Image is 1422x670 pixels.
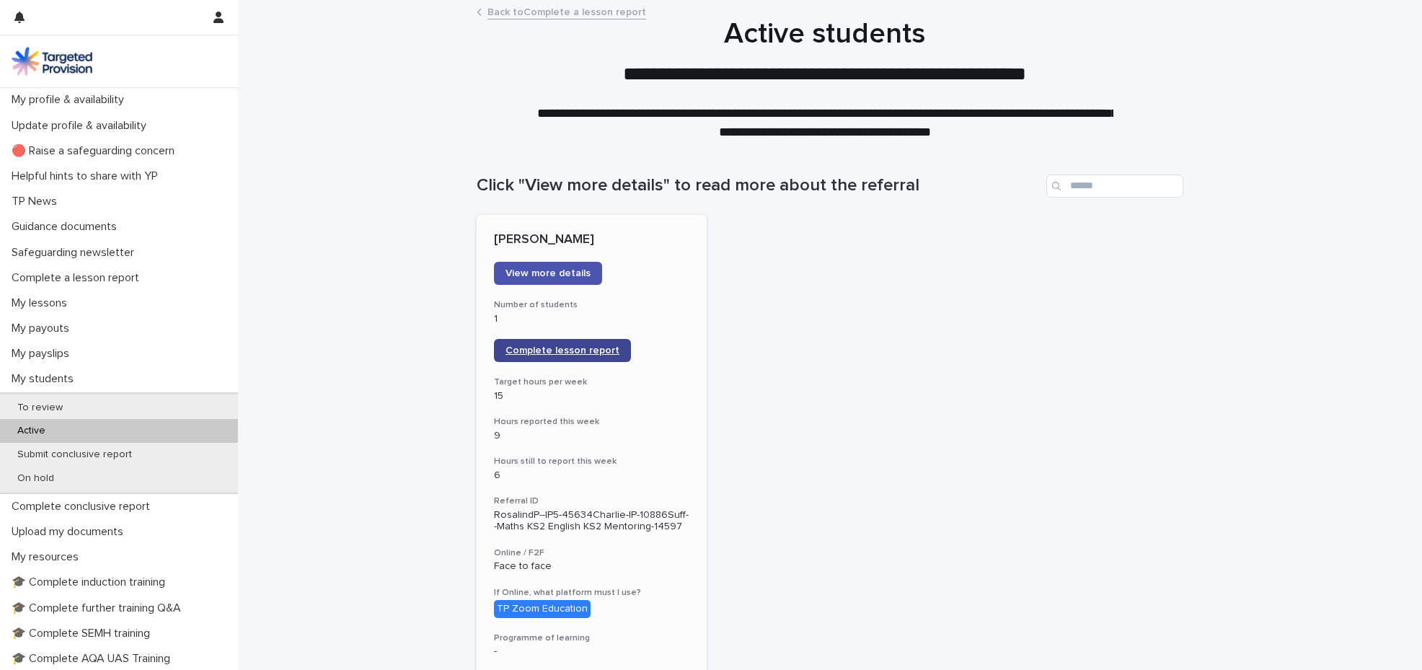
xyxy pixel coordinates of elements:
[6,601,193,615] p: 🎓 Complete further training Q&A
[6,347,81,361] p: My payslips
[6,425,57,437] p: Active
[6,93,136,107] p: My profile & availability
[6,144,186,158] p: 🔴 Raise a safeguarding concern
[494,509,689,534] p: RosalindP--IP5-45634Charlie-IP-10886Suff--Maths KS2 English KS2 Mentoring-14597
[472,17,1178,51] h1: Active students
[494,313,689,325] p: 1
[6,472,66,485] p: On hold
[494,587,689,599] h3: If Online, what platform must I use?
[6,296,79,310] p: My lessons
[6,627,162,640] p: 🎓 Complete SEMH training
[494,645,689,658] p: -
[6,500,162,513] p: Complete conclusive report
[477,175,1041,196] h1: Click "View more details" to read more about the referral
[6,652,182,666] p: 🎓 Complete AQA UAS Training
[494,600,591,618] div: TP Zoom Education
[6,119,158,133] p: Update profile & availability
[494,430,689,442] p: 9
[6,195,69,208] p: TP News
[494,632,689,644] h3: Programme of learning
[6,169,169,183] p: Helpful hints to share with YP
[494,547,689,559] h3: Online / F2F
[494,376,689,388] h3: Target hours per week
[6,550,90,564] p: My resources
[12,47,92,76] img: M5nRWzHhSzIhMunXDL62
[505,345,619,356] span: Complete lesson report
[494,416,689,428] h3: Hours reported this week
[6,402,74,414] p: To review
[6,220,128,234] p: Guidance documents
[494,339,631,362] a: Complete lesson report
[494,560,689,573] p: Face to face
[494,232,689,248] p: [PERSON_NAME]
[6,525,135,539] p: Upload my documents
[6,449,143,461] p: Submit conclusive report
[505,268,591,278] span: View more details
[6,271,151,285] p: Complete a lesson report
[6,576,177,589] p: 🎓 Complete induction training
[6,246,146,260] p: Safeguarding newsletter
[6,322,81,335] p: My payouts
[494,470,689,482] p: 6
[6,372,85,386] p: My students
[494,495,689,507] h3: Referral ID
[494,299,689,311] h3: Number of students
[494,390,689,402] p: 15
[494,456,689,467] h3: Hours still to report this week
[494,262,602,285] a: View more details
[487,3,646,19] a: Back toComplete a lesson report
[1046,175,1183,198] input: Search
